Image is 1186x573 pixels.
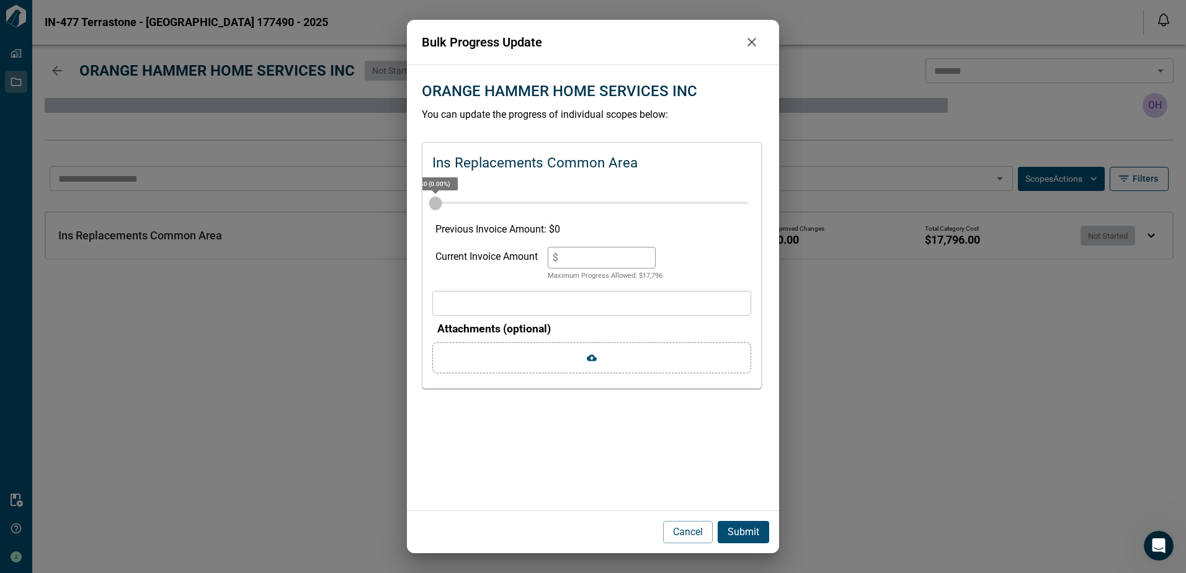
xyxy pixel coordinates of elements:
[422,33,739,51] p: Bulk Progress Update
[548,271,662,282] p: Maximum Progress Allowed: $ 17,796
[432,153,638,174] p: Ins Replacements Common Area
[422,80,697,102] p: ORANGE HAMMER HOME SERVICES INC
[673,525,703,540] p: Cancel
[663,521,713,543] button: Cancel
[435,222,748,237] p: Previous Invoice Amount: $ 0
[718,521,769,543] button: Submit
[728,525,759,540] p: Submit
[1144,531,1174,561] iframe: Intercom live chat
[435,247,538,282] div: Current Invoice Amount
[553,252,558,264] span: $
[422,107,764,122] p: You can update the progress of individual scopes below:
[437,321,751,337] p: Attachments (optional)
